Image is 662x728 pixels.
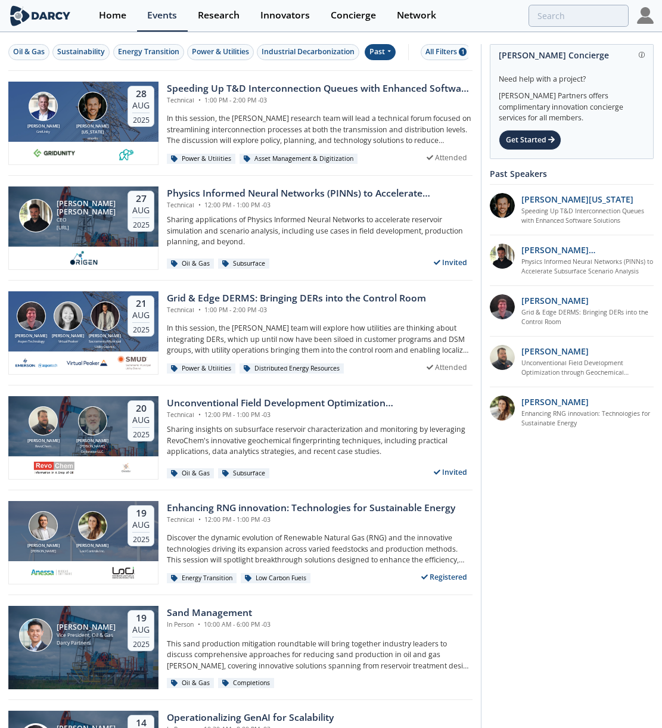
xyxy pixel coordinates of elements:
[132,205,150,216] div: Aug
[132,508,150,519] div: 19
[74,543,111,549] div: [PERSON_NAME]
[29,511,58,540] img: Amir Akbari
[132,612,150,624] div: 19
[74,123,111,136] div: [PERSON_NAME][US_STATE]
[521,359,654,378] a: Unconventional Field Development Optimization through Geochemical Fingerprinting Technology
[78,406,107,435] img: John Sinclair
[218,678,274,689] div: Completions
[8,291,473,375] a: Jonathan Curtis [PERSON_NAME] Aspen Technology Brenda Chew [PERSON_NAME] Virtual Peaker Yevgeniy ...
[490,244,515,269] img: 20112e9a-1f67-404a-878c-a26f1c79f5da
[25,444,62,449] div: RevoChem
[8,44,49,60] button: Oil & Gas
[521,308,654,327] a: Grid & Edge DERMS: Bringing DERs into the Control Room
[49,339,86,344] div: Virtual Peaker
[521,257,654,276] a: Physics Informed Neural Networks (PINNs) to Accelerate Subsurface Scenario Analysis
[639,52,645,58] img: information.svg
[132,193,150,205] div: 27
[196,306,203,314] span: •
[57,631,116,639] div: Vice President, Oil & Gas
[195,620,202,629] span: •
[74,136,111,141] div: envelio
[167,291,426,306] div: Grid & Edge DERMS: Bringing DERs into the Control Room
[29,406,58,435] img: Bob Aylsworth
[521,409,654,428] a: Enhancing RNG innovation: Technologies for Sustainable Energy
[490,396,515,421] img: 737ad19b-6c50-4cdf-92c7-29f5966a019e
[331,11,376,20] div: Concierge
[13,333,49,340] div: [PERSON_NAME]
[30,565,72,580] img: 551440aa-d0f4-4a32-b6e2-e91f2a0781fe
[422,150,473,165] div: Attended
[187,44,254,60] button: Power & Utilities
[167,259,214,269] div: Oil & Gas
[417,570,473,584] div: Registered
[490,345,515,370] img: 2k2ez1SvSiOh3gKHmcgF
[167,468,214,479] div: Oil & Gas
[118,46,179,57] div: Energy Transition
[132,415,150,425] div: Aug
[459,48,467,56] span: 1
[429,465,473,480] div: Invited
[167,515,455,525] div: Technical 12:00 PM - 1:00 PM -03
[132,88,150,100] div: 28
[637,7,654,24] img: Profile
[25,123,62,130] div: [PERSON_NAME]
[57,200,117,216] div: [PERSON_NAME] [PERSON_NAME]
[499,45,645,66] div: [PERSON_NAME] Concierge
[74,549,111,553] div: Loci Controls Inc.
[54,301,83,331] img: Brenda Chew
[421,44,471,60] button: All Filters 1
[86,339,123,349] div: Sacramento Municipal Utility District.
[429,255,473,270] div: Invited
[57,46,105,57] div: Sustainability
[167,363,235,374] div: Power & Utilities
[78,511,107,540] img: Nicole Neff
[132,298,150,310] div: 21
[74,444,111,454] div: [PERSON_NAME] Exploration LLC
[521,345,589,357] p: [PERSON_NAME]
[33,146,75,160] img: 10e008b0-193f-493d-a134-a0520e334597
[86,333,123,340] div: [PERSON_NAME]
[196,96,203,104] span: •
[167,620,271,630] div: In Person 10:00 AM - 6:00 PM -03
[499,130,561,150] div: Get Started
[365,44,396,60] div: Past
[113,44,184,60] button: Energy Transition
[57,216,117,224] div: CEO
[262,46,355,57] div: Industrial Decarbonization
[132,519,150,530] div: Aug
[167,396,473,410] div: Unconventional Field Development Optimization through Geochemical Fingerprinting Technology
[167,113,473,146] p: In this session, the [PERSON_NAME] research team will lead a technical forum focused on streamlin...
[240,154,358,164] div: Asset Management & Digitization
[167,678,214,689] div: Oil & Gas
[499,85,645,124] div: [PERSON_NAME] Partners offers complimentary innovation concierge services for all members.
[13,339,49,344] div: Aspen Technology
[167,154,235,164] div: Power & Utilities
[499,66,645,85] div: Need help with a project?
[241,573,310,584] div: Low Carbon Fuels
[257,44,359,60] button: Industrial Decarbonization
[196,515,203,524] span: •
[57,224,117,232] div: [URL]
[29,92,58,121] img: Brian Fitzsimons
[66,356,108,370] img: virtual-peaker.com.png
[147,11,177,20] div: Events
[8,82,473,165] a: Brian Fitzsimons [PERSON_NAME] GridUnity Luigi Montana [PERSON_NAME][US_STATE] envelio 28 Aug 202...
[132,217,150,229] div: 2025
[397,11,436,20] div: Network
[240,363,344,374] div: Distributed Energy Resources
[521,193,633,206] p: [PERSON_NAME][US_STATE]
[196,410,203,419] span: •
[192,46,249,57] div: Power & Utilities
[25,438,62,444] div: [PERSON_NAME]
[52,44,110,60] button: Sustainability
[167,214,473,247] p: Sharing applications of Physics Informed Neural Networks to accelerate reservoir simulation and s...
[521,294,589,307] p: [PERSON_NAME]
[198,11,240,20] div: Research
[490,294,515,319] img: accc9a8e-a9c1-4d58-ae37-132228efcf55
[132,427,150,439] div: 2025
[260,11,310,20] div: Innovators
[521,207,654,226] a: Speeding Up T&D Interconnection Queues with Enhanced Software Solutions
[422,360,473,375] div: Attended
[17,301,46,331] img: Jonathan Curtis
[132,532,150,544] div: 2025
